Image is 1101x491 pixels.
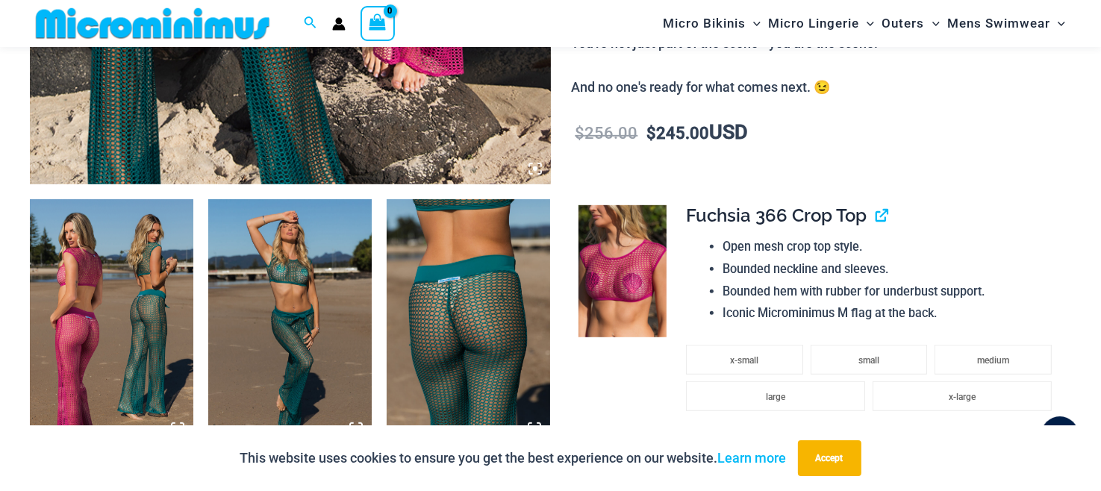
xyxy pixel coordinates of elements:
[935,345,1052,375] li: medium
[646,124,656,143] span: $
[1050,4,1065,43] span: Menu Toggle
[723,258,1059,281] li: Bounded neckline and sleeves.
[947,4,1050,43] span: Mens Swimwear
[873,381,1052,411] li: x-large
[798,440,861,476] button: Accept
[361,6,395,40] a: View Shopping Cart, empty
[944,4,1069,43] a: Mens SwimwearMenu ToggleMenu Toggle
[575,124,637,143] bdi: 256.00
[387,199,550,445] img: Show Stopper Jade 366 Top 5007 pants
[208,199,372,445] img: Show Stopper Jade 366 Top 5007 pants
[240,447,787,469] p: This website uses cookies to ensure you get the best experience on our website.
[746,4,761,43] span: Menu Toggle
[718,450,787,466] a: Learn more
[858,355,879,366] span: small
[304,14,317,33] a: Search icon link
[657,2,1071,45] nav: Site Navigation
[925,4,940,43] span: Menu Toggle
[578,205,667,337] img: Show Stopper Fuchsia 366 Top 5007 pants
[859,4,874,43] span: Menu Toggle
[723,281,1059,303] li: Bounded hem with rubber for underbust support.
[571,122,1071,145] p: USD
[764,4,878,43] a: Micro LingerieMenu ToggleMenu Toggle
[686,204,867,226] span: Fuchsia 366 Crop Top
[811,345,928,375] li: small
[723,302,1059,325] li: Iconic Microminimus M flag at the back.
[766,392,785,402] span: large
[686,381,865,411] li: large
[659,4,764,43] a: Micro BikinisMenu ToggleMenu Toggle
[882,4,925,43] span: Outers
[663,4,746,43] span: Micro Bikinis
[949,392,976,402] span: x-large
[332,17,346,31] a: Account icon link
[977,355,1009,366] span: medium
[646,124,709,143] bdi: 245.00
[30,199,193,445] img: Show Stopper Pants Collection Pack
[731,355,759,366] span: x-small
[768,4,859,43] span: Micro Lingerie
[879,4,944,43] a: OutersMenu ToggleMenu Toggle
[575,124,584,143] span: $
[686,345,803,375] li: x-small
[30,7,275,40] img: MM SHOP LOGO FLAT
[723,236,1059,258] li: Open mesh crop top style.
